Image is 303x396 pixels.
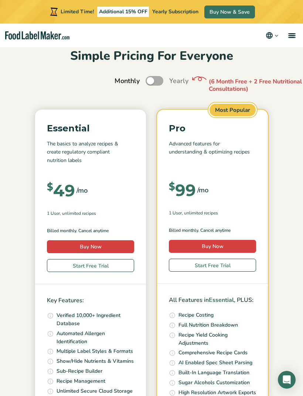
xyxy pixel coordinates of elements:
[178,349,248,357] p: Comprehensive Recipe Cards
[169,227,256,234] p: Billed monthly. Cancel anytime
[278,371,296,389] div: Open Intercom Messenger
[178,359,252,367] p: AI Enabled Spec Sheet Parsing
[57,330,134,346] p: Automated Allergen Identification
[47,210,60,217] span: 1 User
[265,31,279,40] button: Change language
[204,6,255,18] a: Buy Now & Save
[169,121,256,135] p: Pro
[47,259,134,272] a: Start Free Trial
[178,331,256,348] p: Recipe Yield Cooking Adjustments
[47,240,134,253] a: Buy Now
[47,140,134,165] p: The basics to analyze recipes & create regulatory compliant nutrition labels
[61,8,94,15] span: Limited Time!
[152,8,198,15] span: Yearly Subscription
[115,76,140,86] span: Monthly
[47,227,134,234] p: Billed monthly. Cancel anytime
[97,7,149,17] span: Additional 15% OFF
[47,182,75,199] div: 49
[178,369,249,377] p: Built-In Language Translation
[169,259,256,272] a: Start Free Trial
[209,296,234,304] span: Essential
[47,296,134,306] p: Key Features:
[60,210,96,217] span: , Unlimited Recipes
[178,379,250,387] p: Sugar Alcohols Customization
[178,321,238,329] p: Full Nutrition Breakdown
[5,31,69,40] a: Food Label Maker homepage
[76,185,88,196] span: /mo
[169,182,196,198] div: 99
[169,296,256,305] p: All Features in , PLUS:
[47,182,53,192] span: $
[57,387,133,395] p: Unlimited Secure Cloud Storage
[169,140,256,164] p: Advanced features for understanding & optimizing recipes
[47,121,134,135] p: Essential
[169,76,188,86] span: Yearly
[57,357,134,365] p: Show/Hide Nutrients & Vitamins
[57,311,134,328] p: Verified 10,000+ Ingredient Database
[178,311,214,319] p: Recipe Costing
[57,347,133,355] p: Multiple Label Styles & Formats
[169,182,175,192] span: $
[279,24,303,47] a: menu
[57,367,102,375] p: Sub-Recipe Builder
[197,185,208,195] span: /mo
[169,210,182,216] span: 1 User
[182,210,218,216] span: , Unlimited Recipes
[12,48,291,64] h2: Simple Pricing For Everyone
[208,103,257,118] span: Most Popular
[169,240,256,253] a: Buy Now
[57,377,105,385] p: Recipe Management
[146,76,163,86] label: Toggle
